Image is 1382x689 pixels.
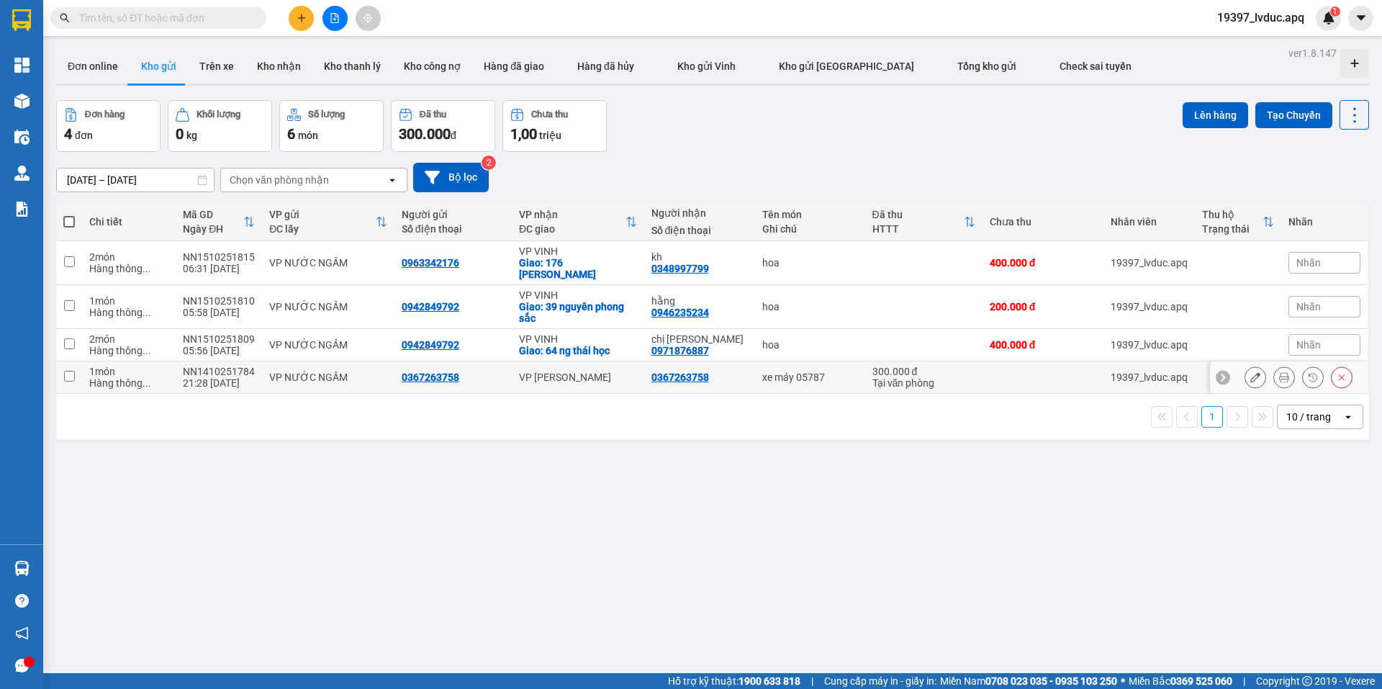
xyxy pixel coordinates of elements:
div: hoa [762,257,858,269]
div: chị huyền [651,333,748,345]
div: 19397_lvduc.apq [1111,339,1188,351]
button: Tạo Chuyến [1255,102,1332,128]
button: file-add [322,6,348,31]
div: Trạng thái [1202,223,1263,235]
button: caret-down [1348,6,1373,31]
div: xe máy 05787 [762,371,858,383]
button: Đã thu300.000đ [391,100,495,152]
span: Hàng đã hủy [577,60,634,72]
span: question-circle [15,594,29,608]
span: 0 [176,125,184,143]
img: warehouse-icon [14,130,30,145]
div: VP NƯỚC NGẦM [269,371,387,383]
img: icon-new-feature [1322,12,1335,24]
div: Giao: 39 nguyên phong sắc [519,301,637,324]
span: aim [363,13,373,23]
span: Cung cấp máy in - giấy in: [824,673,936,689]
span: 300.000 [399,125,451,143]
button: 1 [1201,406,1223,428]
div: Chọn văn phòng nhận [230,173,329,187]
button: Bộ lọc [413,163,489,192]
div: 300.000 đ [872,366,975,377]
div: Người nhận [651,207,748,219]
span: 1 [1332,6,1337,17]
span: đơn [75,130,93,141]
div: Ngày ĐH [183,223,243,235]
div: Hàng thông thường [89,307,168,318]
button: Đơn online [56,49,130,84]
th: Toggle SortBy [865,203,983,241]
div: Khối lượng [197,109,240,120]
div: 400.000 đ [990,257,1096,269]
button: Kho thanh lý [312,49,392,84]
img: dashboard-icon [14,58,30,73]
div: 19397_lvduc.apq [1111,371,1188,383]
span: | [811,673,813,689]
div: Hàng thông thường [89,263,168,274]
div: 0367263758 [651,371,709,383]
div: NN1510251810 [183,295,255,307]
span: 4 [64,125,72,143]
span: 6 [287,125,295,143]
div: 06:31 [DATE] [183,263,255,274]
img: warehouse-icon [14,94,30,109]
span: Tổng kho gửi [957,60,1016,72]
span: caret-down [1355,12,1368,24]
div: Hàng thông thường [89,345,168,356]
div: Tạo kho hàng mới [1340,49,1369,78]
div: ver 1.8.147 [1288,45,1337,61]
div: 200.000 đ [990,301,1096,312]
div: Sửa đơn hàng [1245,366,1266,388]
div: VP VINH [519,289,637,301]
button: Số lượng6món [279,100,384,152]
button: Kho nhận [245,49,312,84]
div: 0348997799 [651,263,709,274]
th: Toggle SortBy [262,203,394,241]
span: Miền Bắc [1129,673,1232,689]
svg: open [387,174,398,186]
button: Đơn hàng4đơn [56,100,161,152]
div: VP NƯỚC NGẦM [269,301,387,312]
div: VP NƯỚC NGẦM [269,257,387,269]
div: 21:28 [DATE] [183,377,255,389]
span: đ [451,130,456,141]
img: warehouse-icon [14,166,30,181]
div: Đã thu [420,109,446,120]
div: VP [PERSON_NAME] [519,371,637,383]
button: Trên xe [188,49,245,84]
span: món [298,130,318,141]
span: 1,00 [510,125,537,143]
button: aim [356,6,381,31]
span: notification [15,626,29,640]
div: Hàng thông thường [89,377,168,389]
div: 0946235234 [651,307,709,318]
div: 0971876887 [651,345,709,356]
th: Toggle SortBy [176,203,262,241]
div: Nhân viên [1111,216,1188,228]
button: Kho gửi [130,49,188,84]
div: 400.000 đ [990,339,1096,351]
span: file-add [330,13,340,23]
div: hằng [651,295,748,307]
span: ... [143,377,151,389]
button: Khối lượng0kg [168,100,272,152]
span: | [1243,673,1245,689]
div: NN1410251784 [183,366,255,377]
div: 10 / trang [1286,410,1331,424]
div: Chưa thu [990,216,1096,228]
div: hoa [762,339,858,351]
button: Lên hàng [1183,102,1248,128]
div: Số lượng [308,109,345,120]
div: Ghi chú [762,223,858,235]
strong: 0708 023 035 - 0935 103 250 [985,675,1117,687]
div: Chi tiết [89,216,168,228]
button: plus [289,6,314,31]
div: VP NƯỚC NGẦM [269,339,387,351]
div: 1 món [89,295,168,307]
div: 1 món [89,366,168,377]
span: Kho gửi Vinh [677,60,736,72]
div: 19397_lvduc.apq [1111,257,1188,269]
span: Nhãn [1296,257,1321,269]
span: kg [186,130,197,141]
span: ... [143,307,151,318]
